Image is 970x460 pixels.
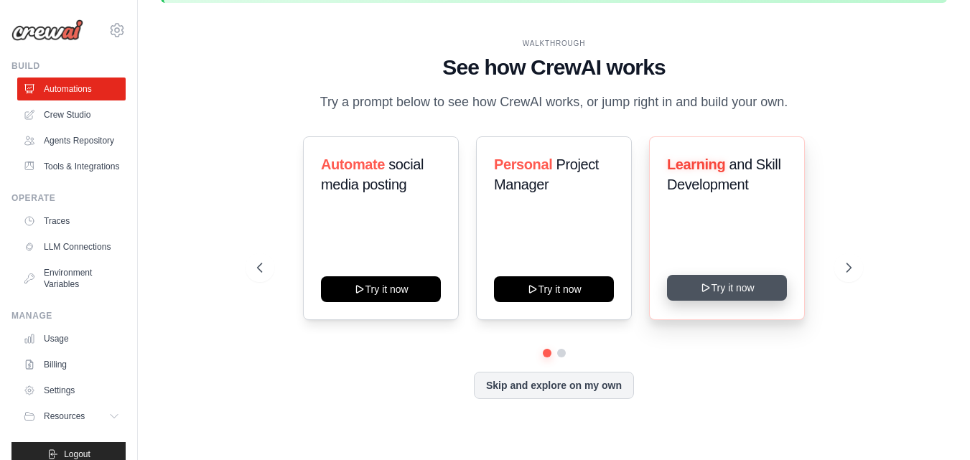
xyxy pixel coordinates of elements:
span: Resources [44,410,85,422]
a: Billing [17,353,126,376]
img: Logo [11,19,83,41]
a: Tools & Integrations [17,155,126,178]
p: Try a prompt below to see how CrewAI works, or jump right in and build your own. [313,92,796,113]
div: Build [11,60,126,72]
button: Try it now [667,275,787,301]
div: Manage [11,310,126,321]
span: Project Manager [494,156,599,192]
a: Settings [17,379,126,402]
div: Operate [11,192,126,204]
a: Agents Repository [17,129,126,152]
h1: See how CrewAI works [257,55,852,80]
span: and Skill Development [667,156,780,192]
a: Traces [17,210,126,233]
button: Skip and explore on my own [474,372,634,399]
a: Automations [17,78,126,100]
a: LLM Connections [17,235,126,258]
a: Usage [17,327,126,350]
button: Resources [17,405,126,428]
a: Crew Studio [17,103,126,126]
span: Personal [494,156,552,172]
a: Environment Variables [17,261,126,296]
iframe: Chat Widget [898,391,970,460]
span: Logout [64,449,90,460]
div: WALKTHROUGH [257,38,852,49]
span: social media posting [321,156,424,192]
button: Try it now [494,276,614,302]
span: Learning [667,156,725,172]
span: Automate [321,156,385,172]
button: Try it now [321,276,441,302]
